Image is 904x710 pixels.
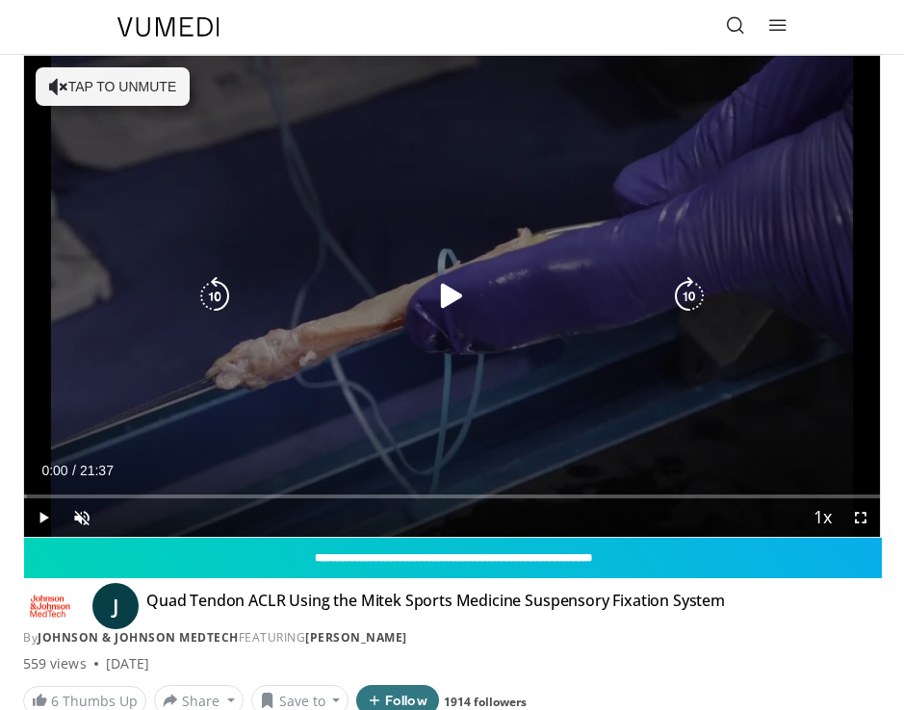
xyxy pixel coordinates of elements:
div: [DATE] [106,654,149,673]
img: VuMedi Logo [117,17,220,37]
a: Johnson & Johnson MedTech [38,629,239,646]
div: Progress Bar [24,494,880,498]
span: 0:00 [41,463,67,478]
a: J [92,583,139,629]
button: Unmute [63,498,101,537]
span: 559 views [23,654,87,673]
button: Play [24,498,63,537]
button: Fullscreen [841,498,880,537]
span: / [72,463,76,478]
video-js: Video Player [24,56,880,537]
a: 1914 followers [444,694,527,710]
span: 6 [51,692,59,710]
span: 21:37 [80,463,114,478]
button: Tap to unmute [36,67,190,106]
button: Playback Rate [803,498,841,537]
h4: Quad Tendon ACLR Using the Mitek Sports Medicine Suspensory Fixation System [146,591,725,621]
a: [PERSON_NAME] [305,629,407,646]
img: Johnson & Johnson MedTech [23,591,77,621]
div: By FEATURING [23,629,881,647]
